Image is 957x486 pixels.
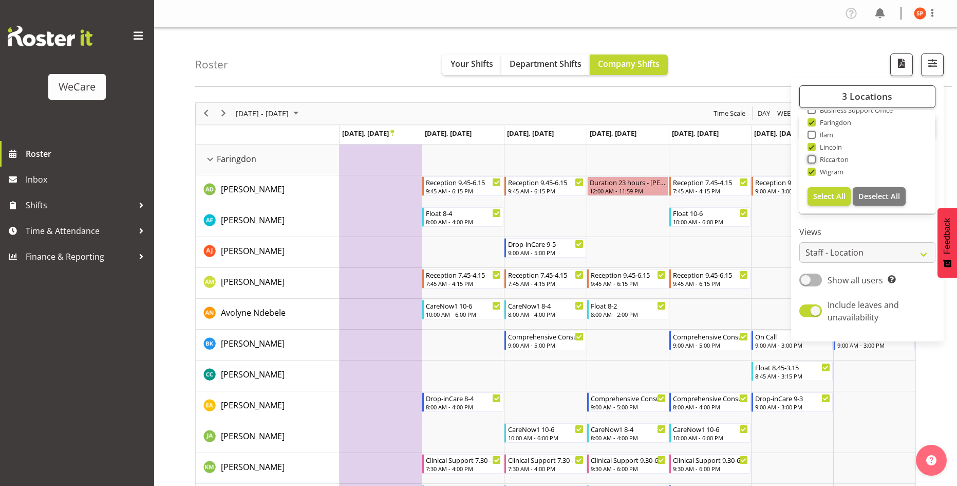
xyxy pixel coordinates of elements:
div: Antonia Mao"s event - Reception 9.45-6.15 Begin From Thursday, October 30, 2025 at 9:45:00 AM GMT... [587,269,668,289]
span: Select All [813,191,846,201]
span: Deselect All [858,191,900,201]
button: Department Shifts [501,55,590,75]
div: Alex Ferguson"s event - Float 10-6 Begin From Friday, October 31, 2025 at 10:00:00 AM GMT+13:00 E... [669,207,750,227]
span: Show all users [828,275,883,286]
div: Reception 7.45-4.15 [508,269,583,280]
td: Brian Ko resource [196,330,340,361]
button: Next [217,107,231,120]
button: Feedback - Show survey [937,208,957,278]
div: 8:00 AM - 4:00 PM [426,218,501,226]
div: Jane Arps"s event - CareNow1 10-6 Begin From Friday, October 31, 2025 at 10:00:00 AM GMT+13:00 En... [669,423,750,443]
div: Clinical Support 7.30 - 4 [426,455,501,465]
div: CareNow1 10-6 [508,424,583,434]
div: 9:00 AM - 5:00 PM [508,248,583,257]
button: Filter Shifts [921,53,944,76]
div: 7:30 AM - 4:00 PM [508,464,583,473]
div: Drop-inCare 9-5 [508,239,583,249]
span: Ilam [816,131,834,139]
div: 9:00 AM - 3:00 PM [755,187,830,195]
div: Reception 7.45-4.15 [673,177,748,187]
div: Reception 7.45-4.15 [426,269,501,280]
div: Brian Ko"s event - Comprehensive Consult 9-5 Begin From Wednesday, October 29, 2025 at 9:00:00 AM... [504,331,586,350]
div: 7:30 AM - 4:00 PM [426,464,501,473]
button: Company Shifts [590,55,668,75]
div: 9:45 AM - 6:15 PM [591,279,666,287]
a: [PERSON_NAME] [221,245,285,257]
a: Avolyne Ndebele [221,307,286,319]
a: [PERSON_NAME] [221,214,285,226]
a: [PERSON_NAME] [221,276,285,288]
span: [PERSON_NAME] [221,338,285,349]
div: Drop-inCare 9-3 [755,393,830,403]
span: Time Scale [712,107,746,120]
span: [DATE], [DATE] [590,129,636,138]
div: Aleea Devenport"s event - Reception 7.45-4.15 Begin From Friday, October 31, 2025 at 7:45:00 AM G... [669,176,750,196]
td: Alex Ferguson resource [196,206,340,237]
div: Ena Advincula"s event - Comprehensive Consult 9-5 Begin From Thursday, October 30, 2025 at 9:00:0... [587,392,668,412]
span: [PERSON_NAME] [221,245,285,257]
div: Antonia Mao"s event - Reception 9.45-6.15 Begin From Friday, October 31, 2025 at 9:45:00 AM GMT+1... [669,269,750,289]
div: WeCare [59,79,96,95]
span: [DATE], [DATE] [342,129,394,138]
span: Riccarton [816,155,849,164]
div: 9:30 AM - 6:00 PM [673,464,748,473]
div: Clinical Support 9.30-6 [591,455,666,465]
div: Charlotte Courtney"s event - Float 8.45-3.15 Begin From Saturday, November 1, 2025 at 8:45:00 AM ... [752,362,833,381]
button: Deselect All [853,187,906,206]
span: Finance & Reporting [26,249,134,264]
div: Float 8.45-3.15 [755,362,830,372]
div: CareNow1 10-6 [426,300,501,311]
button: Timeline Week [776,107,797,120]
td: Aleea Devenport resource [196,175,340,206]
div: Reception 9.45-6.15 [673,269,748,280]
div: 8:00 AM - 4:00 PM [673,403,748,411]
span: Day [757,107,771,120]
div: 9:00 AM - 3:00 PM [755,341,830,349]
div: Jane Arps"s event - CareNow1 8-4 Begin From Thursday, October 30, 2025 at 8:00:00 AM GMT+13:00 En... [587,423,668,443]
div: Avolyne Ndebele"s event - CareNow1 8-4 Begin From Wednesday, October 29, 2025 at 8:00:00 AM GMT+1... [504,300,586,319]
span: Include leaves and unavailability [828,299,899,323]
a: [PERSON_NAME] [221,183,285,195]
span: [DATE], [DATE] [425,129,472,138]
div: Comprehensive Consult 9-5 [673,331,748,341]
div: 8:00 AM - 4:00 PM [508,310,583,318]
div: CareNow1 8-4 [591,424,666,434]
div: Amy Johannsen"s event - Drop-inCare 9-5 Begin From Wednesday, October 29, 2025 at 9:00:00 AM GMT+... [504,238,586,258]
div: Float 8-2 [591,300,666,311]
span: Feedback [943,218,952,254]
div: Brian Ko"s event - Comprehensive Consult 9-5 Begin From Friday, October 31, 2025 at 9:00:00 AM GM... [669,331,750,350]
div: Reception 9.45-6.15 [591,269,666,280]
span: [DATE], [DATE] [507,129,554,138]
img: help-xxl-2.png [926,455,936,465]
div: On Call [755,331,830,341]
a: [PERSON_NAME] [221,399,285,411]
div: 10:00 AM - 6:00 PM [673,434,748,442]
div: Float 8-4 [426,208,501,218]
div: Brian Ko"s event - On Call Begin From Saturday, November 1, 2025 at 9:00:00 AM GMT+13:00 Ends At ... [752,331,833,350]
td: Charlotte Courtney resource [196,361,340,391]
div: CareNow1 8-4 [508,300,583,311]
div: 10:00 AM - 6:00 PM [673,218,748,226]
div: Kishendri Moodley"s event - Clinical Support 9.30-6 Begin From Thursday, October 30, 2025 at 9:30... [587,454,668,474]
div: CareNow1 10-6 [673,424,748,434]
div: Ena Advincula"s event - Comprehensive Consult 8-4 Begin From Friday, October 31, 2025 at 8:00:00 ... [669,392,750,412]
span: Company Shifts [598,58,660,69]
div: Comprehensive Consult 8-4 [673,393,748,403]
button: Time Scale [712,107,747,120]
div: Kishendri Moodley"s event - Clinical Support 7.30 - 4 Begin From Wednesday, October 29, 2025 at 7... [504,454,586,474]
div: Kishendri Moodley"s event - Clinical Support 7.30 - 4 Begin From Tuesday, October 28, 2025 at 7:3... [422,454,503,474]
span: [PERSON_NAME] [221,276,285,287]
div: 9:00 AM - 5:00 PM [673,341,748,349]
a: [PERSON_NAME] [221,368,285,381]
div: Clinical Support 9.30-6 [673,455,748,465]
span: [DATE], [DATE] [754,129,801,138]
div: 10:00 AM - 6:00 PM [426,310,501,318]
div: 7:45 AM - 4:15 PM [508,279,583,287]
div: Comprehensive Consult 9-5 [591,393,666,403]
div: 12:00 AM - 11:59 PM [590,187,666,195]
div: 9:00 AM - 5:00 PM [508,341,583,349]
td: Faringdon resource [196,145,340,175]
